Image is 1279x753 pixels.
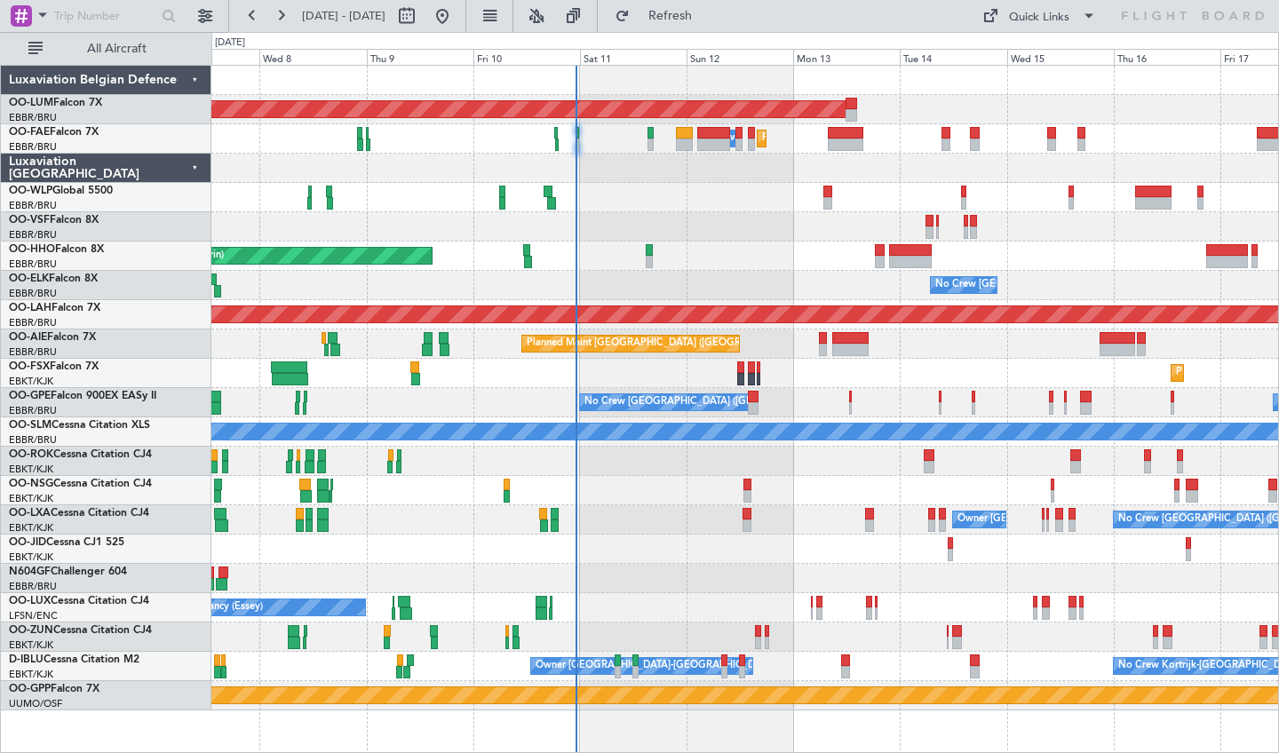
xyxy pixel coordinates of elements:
[9,361,99,372] a: OO-FSXFalcon 7X
[9,521,53,535] a: EBKT/KJK
[793,49,900,65] div: Mon 13
[9,479,152,489] a: OO-NSGCessna Citation CJ4
[9,420,52,431] span: OO-SLM
[9,273,98,284] a: OO-ELKFalcon 8X
[54,3,156,29] input: Trip Number
[9,127,50,138] span: OO-FAE
[9,684,99,694] a: OO-GPPFalcon 7X
[473,49,580,65] div: Fri 10
[935,272,1233,298] div: No Crew [GEOGRAPHIC_DATA] ([GEOGRAPHIC_DATA] National)
[215,36,245,51] div: [DATE]
[9,98,53,108] span: OO-LUM
[9,596,51,606] span: OO-LUX
[9,361,50,372] span: OO-FSX
[580,49,687,65] div: Sat 11
[9,332,47,343] span: OO-AIE
[9,449,152,460] a: OO-ROKCessna Citation CJ4
[9,420,150,431] a: OO-SLMCessna Citation XLS
[259,49,366,65] div: Wed 8
[607,2,713,30] button: Refresh
[973,2,1105,30] button: Quick Links
[9,492,53,505] a: EBKT/KJK
[9,215,99,226] a: OO-VSFFalcon 8X
[9,127,99,138] a: OO-FAEFalcon 7X
[1114,49,1220,65] div: Thu 16
[687,49,793,65] div: Sun 12
[9,303,52,313] span: OO-LAH
[1007,49,1114,65] div: Wed 15
[9,567,127,577] a: N604GFChallenger 604
[9,199,57,212] a: EBBR/BRU
[9,287,57,300] a: EBBR/BRU
[9,654,44,665] span: D-IBLU
[9,551,53,564] a: EBKT/KJK
[9,479,53,489] span: OO-NSG
[9,609,58,622] a: LFSN/ENC
[9,215,50,226] span: OO-VSF
[9,186,113,196] a: OO-WLPGlobal 5500
[9,625,152,636] a: OO-ZUNCessna Citation CJ4
[9,404,57,417] a: EBBR/BRU
[9,638,53,652] a: EBKT/KJK
[9,449,53,460] span: OO-ROK
[1009,9,1069,27] div: Quick Links
[633,10,708,22] span: Refresh
[9,244,55,255] span: OO-HHO
[9,140,57,154] a: EBBR/BRU
[536,653,775,679] div: Owner [GEOGRAPHIC_DATA]-[GEOGRAPHIC_DATA]
[9,244,104,255] a: OO-HHOFalcon 8X
[302,8,385,24] span: [DATE] - [DATE]
[527,330,806,357] div: Planned Maint [GEOGRAPHIC_DATA] ([GEOGRAPHIC_DATA])
[9,111,57,124] a: EBBR/BRU
[9,508,149,519] a: OO-LXACessna Citation CJ4
[9,273,49,284] span: OO-ELK
[367,49,473,65] div: Thu 9
[9,463,53,476] a: EBKT/KJK
[9,332,96,343] a: OO-AIEFalcon 7X
[9,375,53,388] a: EBKT/KJK
[9,625,53,636] span: OO-ZUN
[9,186,52,196] span: OO-WLP
[9,654,139,665] a: D-IBLUCessna Citation M2
[9,537,124,548] a: OO-JIDCessna CJ1 525
[9,433,57,447] a: EBBR/BRU
[900,49,1006,65] div: Tue 14
[584,389,882,416] div: No Crew [GEOGRAPHIC_DATA] ([GEOGRAPHIC_DATA] National)
[9,345,57,359] a: EBBR/BRU
[9,596,149,606] a: OO-LUXCessna Citation CJ4
[9,567,51,577] span: N604GF
[9,537,46,548] span: OO-JID
[20,35,193,63] button: All Aircraft
[9,668,53,681] a: EBKT/KJK
[9,508,51,519] span: OO-LXA
[9,258,57,271] a: EBBR/BRU
[957,506,1197,533] div: Owner [GEOGRAPHIC_DATA]-[GEOGRAPHIC_DATA]
[9,98,102,108] a: OO-LUMFalcon 7X
[9,697,62,710] a: UUMO/OSF
[9,316,57,329] a: EBBR/BRU
[9,303,100,313] a: OO-LAHFalcon 7X
[9,684,51,694] span: OO-GPP
[9,228,57,242] a: EBBR/BRU
[762,125,918,152] div: Planned Maint Melsbroek Air Base
[9,580,57,593] a: EBBR/BRU
[46,43,187,55] span: All Aircraft
[9,391,156,401] a: OO-GPEFalcon 900EX EASy II
[9,391,51,401] span: OO-GPE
